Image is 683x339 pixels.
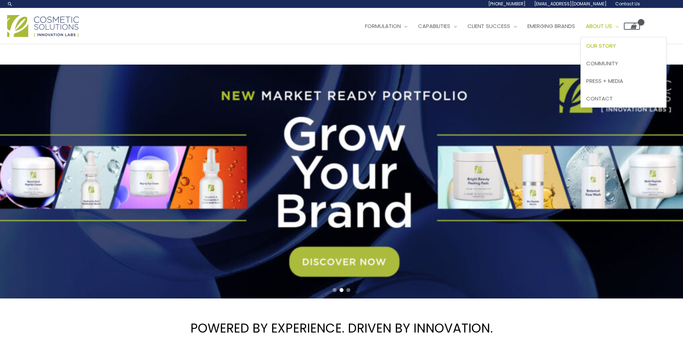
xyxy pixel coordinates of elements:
[615,1,640,7] span: Contact Us
[7,15,79,37] img: Cosmetic Solutions Logo
[624,23,640,30] a: View Shopping Cart, empty
[580,15,624,37] a: About Us
[468,22,510,30] span: Client Success
[522,15,580,37] a: Emerging Brands
[462,15,522,37] a: Client Success
[360,15,413,37] a: Formulation
[581,72,666,90] a: Press + Media
[586,60,618,67] span: Community
[413,15,462,37] a: Capabilities
[586,42,616,50] span: Our Story
[418,22,450,30] span: Capabilities
[586,22,612,30] span: About Us
[346,288,350,292] span: Go to slide 3
[581,37,666,55] a: Our Story
[581,55,666,72] a: Community
[365,22,401,30] span: Formulation
[669,176,679,187] button: Next slide
[4,176,14,187] button: Previous slide
[488,1,526,7] span: [PHONE_NUMBER]
[581,90,666,107] a: Contact
[586,77,623,85] span: Press + Media
[586,95,613,102] span: Contact
[7,1,13,7] a: Search icon link
[340,288,343,292] span: Go to slide 2
[527,22,575,30] span: Emerging Brands
[333,288,337,292] span: Go to slide 1
[354,15,640,37] nav: Site Navigation
[534,1,607,7] span: [EMAIL_ADDRESS][DOMAIN_NAME]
